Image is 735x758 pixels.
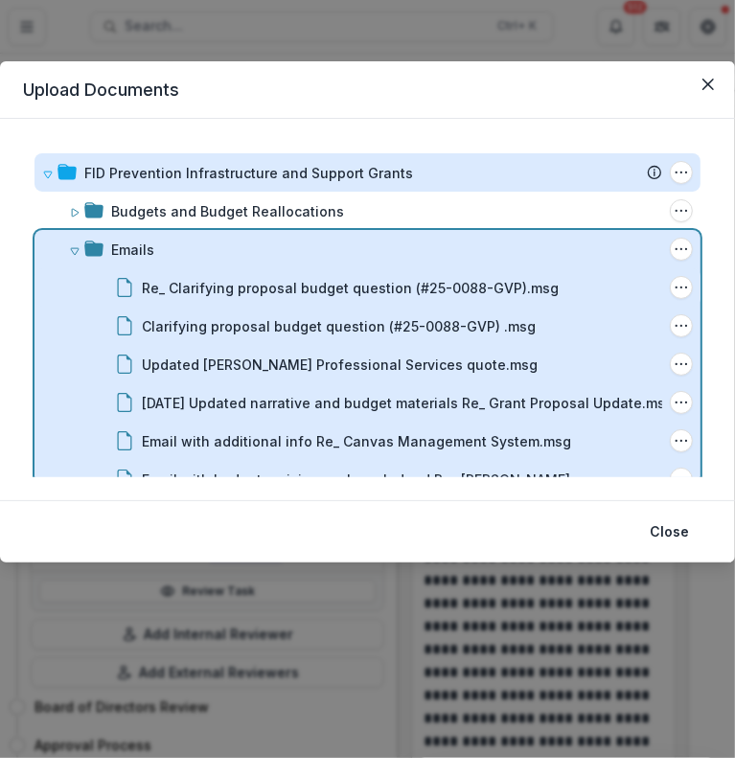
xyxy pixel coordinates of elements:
button: 9.10.25 Updated narrative and budget materials Re_ Grant Proposal Update.msg Options [670,391,693,414]
div: Email with budget revisions acknowledged Re_ [PERSON_NAME].msg [142,470,602,490]
div: Email with additional info Re_ Canvas Management System.msgEmail with additional info Re_ Canvas ... [34,422,701,460]
div: FID Prevention Infrastructure and Support GrantsFID Prevention Infrastructure and Support Grants ... [34,153,701,192]
div: EmailsEmails OptionsRe_ Clarifying proposal budget question (#25-0088-GVP).msgRe_ Clarifying prop... [34,230,701,690]
div: Emails [111,240,154,260]
div: Clarifying proposal budget question (#25-0088-GVP) .msg [142,316,536,336]
button: Close [638,517,701,547]
div: EmailsEmails Options [34,230,701,268]
button: FID Prevention Infrastructure and Support Grants Options [670,161,693,184]
div: [DATE] Updated narrative and budget materials Re_ Grant Proposal Update.msg9.10.25 Updated narrat... [34,383,701,422]
div: Email with budget revisions acknowledged Re_ [PERSON_NAME].msgEmail with budget revisions acknowl... [34,460,701,498]
div: Budgets and Budget Reallocations [111,201,344,221]
div: Budgets and Budget ReallocationsBudgets and Budget Reallocations Options [34,192,701,230]
div: FID Prevention Infrastructure and Support Grants [84,163,413,183]
div: Updated [PERSON_NAME] Professional Services quote.msgUpdated Ginwright Professional Services quot... [34,345,701,383]
div: Re_ Clarifying proposal budget question (#25-0088-GVP).msg [142,278,559,298]
button: Clarifying proposal budget question (#25-0088-GVP) .msg Options [670,314,693,337]
div: Email with additional info Re_ Canvas Management System.msg [142,431,571,451]
button: Updated Ginwright Professional Services quote.msg Options [670,353,693,376]
button: Re_ Clarifying proposal budget question (#25-0088-GVP).msg Options [670,276,693,299]
button: Budgets and Budget Reallocations Options [670,199,693,222]
div: Re_ Clarifying proposal budget question (#25-0088-GVP).msgRe_ Clarifying proposal budget question... [34,268,701,307]
button: Close [693,69,724,100]
div: Updated [PERSON_NAME] Professional Services quote.msg [142,355,538,375]
button: Emails Options [670,238,693,261]
button: Email with additional info Re_ Canvas Management System.msg Options [670,429,693,452]
div: Clarifying proposal budget question (#25-0088-GVP) .msgClarifying proposal budget question (#25-0... [34,307,701,345]
div: [DATE] Updated narrative and budget materials Re_ Grant Proposal Update.msg [142,393,674,413]
button: Email with budget revisions acknowledged Re_ Gonwright.msg Options [670,468,693,491]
